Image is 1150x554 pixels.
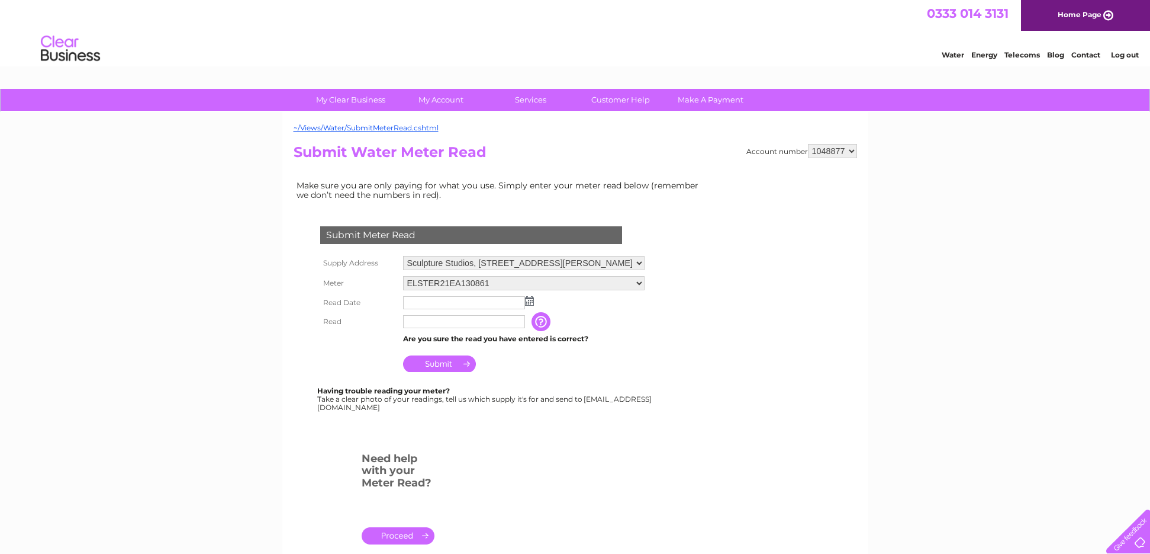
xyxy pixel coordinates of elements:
[317,387,653,411] div: Take a clear photo of your readings, tell us which supply it's for and send to [EMAIL_ADDRESS][DO...
[317,253,400,273] th: Supply Address
[294,178,708,203] td: Make sure you are only paying for what you use. Simply enter your meter read below (remember we d...
[482,89,579,111] a: Services
[572,89,669,111] a: Customer Help
[317,312,400,331] th: Read
[362,450,434,495] h3: Need help with your Meter Read?
[662,89,759,111] a: Make A Payment
[392,89,489,111] a: My Account
[400,331,648,347] td: Are you sure the read you have entered is correct?
[362,527,434,545] a: .
[294,123,439,132] a: ~/Views/Water/SubmitMeterRead.cshtml
[1004,50,1040,59] a: Telecoms
[296,7,855,57] div: Clear Business is a trading name of Verastar Limited (registered in [GEOGRAPHIC_DATA] No. 3667643...
[317,293,400,312] th: Read Date
[942,50,964,59] a: Water
[320,226,622,244] div: Submit Meter Read
[403,356,476,372] input: Submit
[1047,50,1064,59] a: Blog
[317,386,450,395] b: Having trouble reading your meter?
[1071,50,1100,59] a: Contact
[317,273,400,293] th: Meter
[294,144,857,166] h2: Submit Water Meter Read
[746,144,857,158] div: Account number
[1111,50,1139,59] a: Log out
[927,6,1009,21] a: 0333 014 3131
[531,312,553,331] input: Information
[302,89,400,111] a: My Clear Business
[971,50,997,59] a: Energy
[525,296,534,306] img: ...
[40,31,101,67] img: logo.png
